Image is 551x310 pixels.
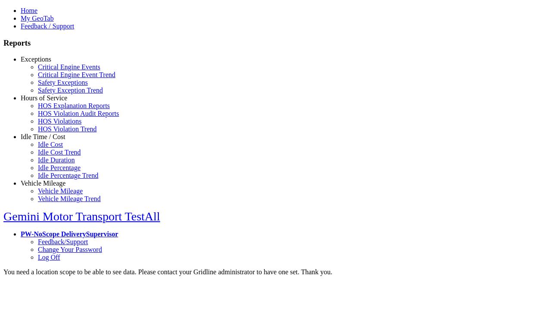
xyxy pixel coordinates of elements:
a: My GeoTab [21,15,54,22]
a: Idle Time / Cost [21,133,65,140]
a: Log Off [38,254,60,261]
a: HOS Violations [38,118,81,125]
a: Idle Cost [38,141,63,148]
a: HOS Violation Audit Reports [38,110,119,117]
a: Safety Exception Trend [38,87,103,94]
a: Gemini Motor Transport TestAll [3,210,160,223]
a: Vehicle Mileage [21,180,65,187]
a: HOS Explanation Reports [38,102,110,109]
a: Hours of Service [21,94,67,102]
a: Critical Engine Events [38,63,100,71]
a: Change Your Password [38,246,102,253]
a: Feedback / Support [21,22,74,30]
a: Vehicle Mileage [38,187,83,195]
h3: Reports [3,38,548,48]
a: Idle Percentage [38,164,80,171]
a: Critical Engine Event Trend [38,71,115,78]
a: HOS Violation Trend [38,125,97,133]
a: Idle Duration [38,156,75,164]
a: Safety Exceptions [38,79,88,86]
a: PW-NoScope DeliverySupervisor [21,230,118,238]
a: Vehicle Mileage Trend [38,195,101,202]
div: You need a location scope to be able to see data. Please contact your Gridline administrator to h... [3,268,548,276]
a: Idle Cost Trend [38,149,81,156]
a: Idle Percentage Trend [38,172,98,179]
a: Exceptions [21,56,51,63]
a: Feedback/Support [38,238,88,245]
a: Home [21,7,37,14]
